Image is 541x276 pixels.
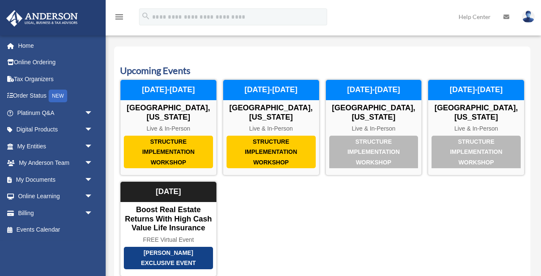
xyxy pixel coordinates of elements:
div: Structure Implementation Workshop [329,136,418,169]
div: [PERSON_NAME] Exclusive Event [124,247,213,269]
div: [DATE]-[DATE] [120,80,216,100]
a: Structure Implementation Workshop [GEOGRAPHIC_DATA], [US_STATE] Live & In-Person [DATE]-[DATE] [223,79,320,175]
div: [DATE]-[DATE] [326,80,422,100]
a: Home [6,37,106,54]
div: FREE Virtual Event [120,236,216,243]
div: [GEOGRAPHIC_DATA], [US_STATE] [223,104,319,122]
div: Structure Implementation Workshop [432,136,521,169]
div: [GEOGRAPHIC_DATA], [US_STATE] [120,104,216,122]
div: Boost Real Estate Returns with High Cash Value Life Insurance [120,205,216,233]
img: Anderson Advisors Platinum Portal [4,10,80,27]
span: arrow_drop_down [85,138,101,155]
div: Live & In-Person [326,125,422,132]
a: Digital Productsarrow_drop_down [6,121,106,138]
i: search [141,11,150,21]
a: Online Ordering [6,54,106,71]
a: [PERSON_NAME] Exclusive Event Boost Real Estate Returns with High Cash Value Life Insurance FREE ... [120,181,217,276]
a: menu [114,15,124,22]
div: Live & In-Person [223,125,319,132]
div: Live & In-Person [428,125,524,132]
h3: Upcoming Events [120,64,525,77]
a: Structure Implementation Workshop [GEOGRAPHIC_DATA], [US_STATE] Live & In-Person [DATE]-[DATE] [428,79,525,175]
a: Order StatusNEW [6,87,106,105]
span: arrow_drop_down [85,171,101,189]
div: Live & In-Person [120,125,216,132]
a: My Documentsarrow_drop_down [6,171,106,188]
a: My Anderson Teamarrow_drop_down [6,155,106,172]
a: Structure Implementation Workshop [GEOGRAPHIC_DATA], [US_STATE] Live & In-Person [DATE]-[DATE] [325,79,422,175]
span: arrow_drop_down [85,121,101,139]
a: Tax Organizers [6,71,106,87]
div: [GEOGRAPHIC_DATA], [US_STATE] [428,104,524,122]
i: menu [114,12,124,22]
span: arrow_drop_down [85,188,101,205]
div: Structure Implementation Workshop [124,136,213,169]
div: [DATE] [120,182,216,202]
span: arrow_drop_down [85,205,101,222]
img: User Pic [522,11,535,23]
a: Billingarrow_drop_down [6,205,106,221]
a: Online Learningarrow_drop_down [6,188,106,205]
div: Structure Implementation Workshop [227,136,316,169]
span: arrow_drop_down [85,155,101,172]
a: Platinum Q&Aarrow_drop_down [6,104,106,121]
div: [DATE]-[DATE] [223,80,319,100]
a: Events Calendar [6,221,101,238]
a: My Entitiesarrow_drop_down [6,138,106,155]
div: [DATE]-[DATE] [428,80,524,100]
div: NEW [49,90,67,102]
span: arrow_drop_down [85,104,101,122]
a: Structure Implementation Workshop [GEOGRAPHIC_DATA], [US_STATE] Live & In-Person [DATE]-[DATE] [120,79,217,175]
div: [GEOGRAPHIC_DATA], [US_STATE] [326,104,422,122]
